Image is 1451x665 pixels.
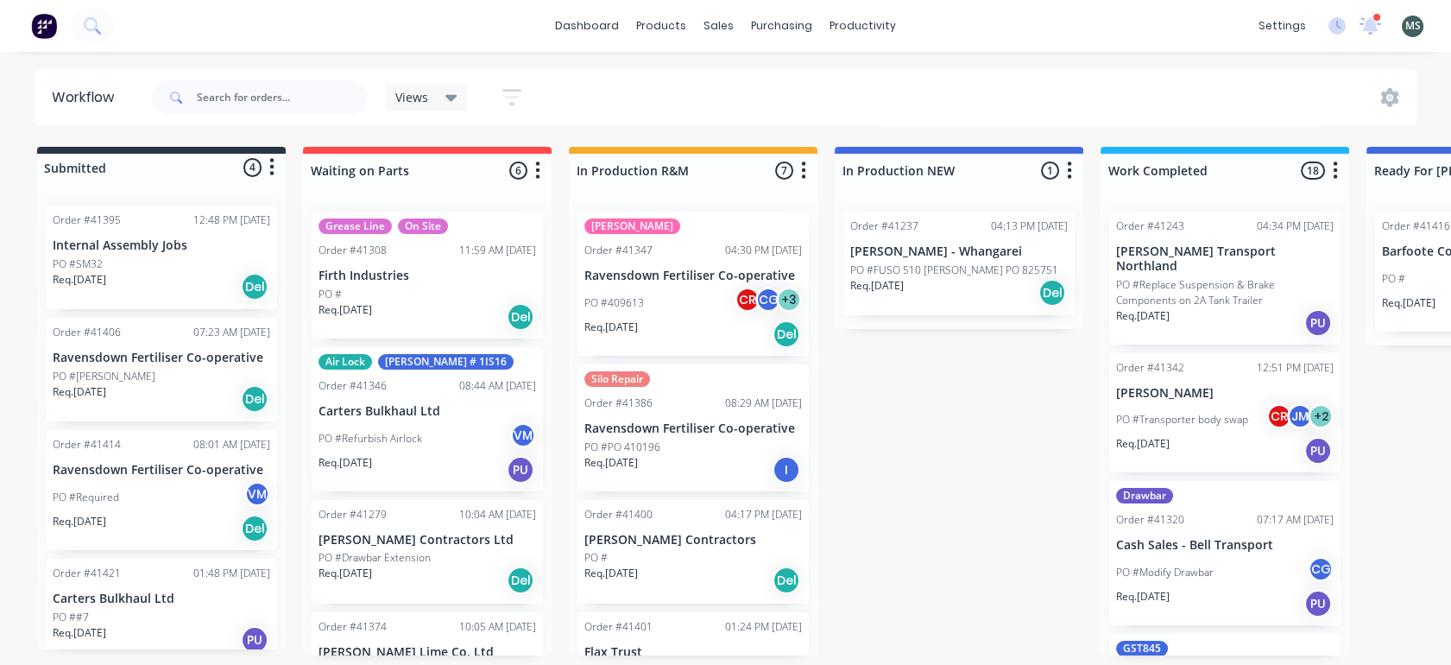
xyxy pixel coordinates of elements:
div: PU [1304,309,1332,337]
div: purchasing [742,13,821,39]
div: [PERSON_NAME] [584,218,680,234]
div: On Site [398,218,448,234]
p: Req. [DATE] [53,625,106,641]
p: PO #[PERSON_NAME] [53,369,155,384]
div: Order #41416 [1382,218,1450,234]
div: 01:24 PM [DATE] [725,619,802,635]
div: PU [1304,437,1332,465]
div: Order #41342 [1116,360,1184,376]
p: Firth Industries [319,269,536,283]
div: Order #41320 [1116,512,1184,528]
p: Ravensdown Fertiliser Co-operative [53,351,270,365]
p: [PERSON_NAME] Contractors Ltd [319,533,536,548]
p: Carters Bulkhaul Ltd [53,592,270,606]
p: [PERSON_NAME] - Whangarei [850,244,1068,259]
div: VM [244,481,270,507]
div: CR [735,287,760,313]
div: Order #4140004:17 PM [DATE][PERSON_NAME] ContractorsPO #Req.[DATE]Del [577,500,809,604]
p: Req. [DATE] [584,455,638,471]
div: Order #4134212:51 PM [DATE][PERSON_NAME]PO #Transporter body swapCRJM+2Req.[DATE]PU [1109,353,1341,473]
div: Order #4127910:04 AM [DATE][PERSON_NAME] Contractors LtdPO #Drawbar ExtensionReq.[DATE]Del [312,500,543,604]
p: Ravensdown Fertiliser Co-operative [584,269,802,283]
div: Order #41395 [53,212,121,228]
p: Ravensdown Fertiliser Co-operative [53,463,270,478]
div: Del [773,567,800,594]
div: 12:51 PM [DATE] [1257,360,1334,376]
p: [PERSON_NAME] Lime Co. Ltd [319,645,536,660]
p: Req. [DATE] [1116,308,1170,324]
div: 08:29 AM [DATE] [725,396,802,411]
div: Del [241,515,268,542]
p: Req. [DATE] [584,566,638,581]
p: Req. [DATE] [1382,295,1435,311]
div: Silo RepairOrder #4138608:29 AM [DATE]Ravensdown Fertiliser Co-operativePO #PO 410196Req.[DATE]I [577,364,809,491]
p: PO #FUSO 510 [PERSON_NAME] PO 825751 [850,263,1058,278]
div: Air Lock [319,354,372,370]
div: I [773,456,800,484]
p: Cash Sales - Bell Transport [1116,538,1334,553]
div: Order #41406 [53,325,121,340]
div: Grease Line [319,218,392,234]
div: Order #4141408:01 AM [DATE]Ravensdown Fertiliser Co-operativePO #RequiredVMReq.[DATE]Del [46,430,277,550]
div: Order #41346 [319,378,387,394]
p: PO # [584,550,608,566]
div: PU [241,626,268,654]
div: PU [507,456,534,484]
div: Order #4140607:23 AM [DATE]Ravensdown Fertiliser Co-operativePO #[PERSON_NAME]Req.[DATE]Del [46,318,277,421]
div: + 2 [1308,403,1334,429]
div: sales [695,13,742,39]
p: PO #Replace Suspension & Brake Components on 2A Tank Trailer [1116,277,1334,308]
div: VM [510,422,536,448]
p: Req. [DATE] [850,278,904,294]
div: Order #41414 [53,437,121,453]
p: [PERSON_NAME] [1116,386,1334,401]
div: CG [1308,556,1334,582]
div: 04:17 PM [DATE] [725,507,802,522]
div: products [628,13,695,39]
p: Internal Assembly Jobs [53,238,270,253]
div: CR [1266,403,1292,429]
p: Req. [DATE] [53,384,106,400]
img: Factory [31,13,57,39]
div: settings [1250,13,1315,39]
p: Ravensdown Fertiliser Co-operative [584,421,802,436]
div: [PERSON_NAME]Order #4134704:30 PM [DATE]Ravensdown Fertiliser Co-operativePO #409613CRCG+3Req.[DA... [577,212,809,356]
div: Del [507,303,534,331]
p: PO #409613 [584,295,644,311]
p: PO #PO 410196 [584,440,660,455]
span: Views [395,88,428,106]
span: MS [1405,18,1421,34]
div: Silo Repair [584,371,650,387]
div: Order #41374 [319,619,387,635]
div: Del [241,273,268,301]
p: PO ##7 [53,610,89,625]
p: Req. [DATE] [1116,589,1170,605]
p: PO # [319,287,342,302]
div: DrawbarOrder #4132007:17 AM [DATE]Cash Sales - Bell TransportPO #Modify DrawbarCGReq.[DATE]PU [1109,481,1341,625]
div: PU [1304,590,1332,617]
div: Order #41237 [850,218,918,234]
p: Req. [DATE] [584,320,638,335]
p: Req. [DATE] [53,514,106,529]
p: [PERSON_NAME] Contractors [584,533,802,548]
div: 11:59 AM [DATE] [459,243,536,258]
p: Req. [DATE] [319,455,372,471]
p: PO #Modify Drawbar [1116,565,1214,580]
div: GST845 [1116,641,1168,656]
div: 08:44 AM [DATE] [459,378,536,394]
div: 04:30 PM [DATE] [725,243,802,258]
p: Req. [DATE] [319,566,372,581]
p: PO # [1382,271,1405,287]
div: Order #41401 [584,619,653,635]
p: PO #Required [53,490,119,505]
div: 07:17 AM [DATE] [1257,512,1334,528]
div: [PERSON_NAME] # 1IS16 [378,354,514,370]
div: 04:13 PM [DATE] [991,218,1068,234]
div: Order #41421 [53,566,121,581]
div: productivity [821,13,905,39]
div: Air Lock[PERSON_NAME] # 1IS16Order #4134608:44 AM [DATE]Carters Bulkhaul LtdPO #Refurbish Airlock... [312,347,543,491]
div: Order #4123704:13 PM [DATE][PERSON_NAME] - WhangareiPO #FUSO 510 [PERSON_NAME] PO 825751Req.[DATE... [843,212,1075,315]
p: PO #Transporter body swap [1116,412,1248,427]
div: 10:05 AM [DATE] [459,619,536,635]
p: PO #SM32 [53,256,103,272]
